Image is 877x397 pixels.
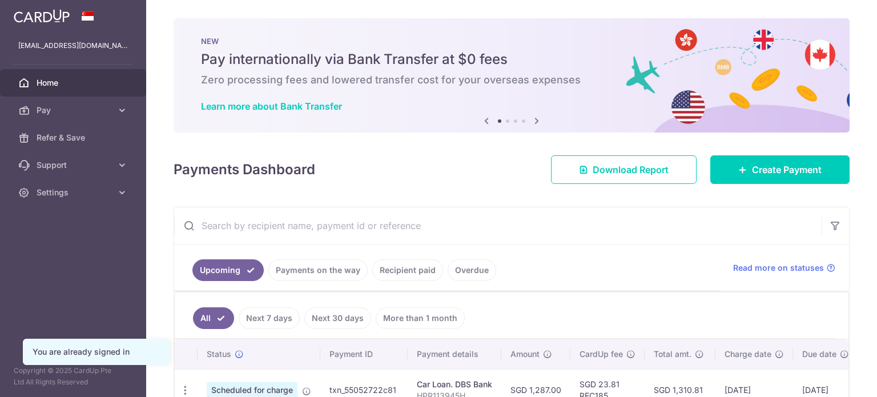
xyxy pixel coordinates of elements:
span: Download Report [593,163,669,177]
p: [EMAIL_ADDRESS][DOMAIN_NAME] [18,40,128,51]
a: Learn more about Bank Transfer [201,101,342,112]
input: Search by recipient name, payment id or reference [174,207,822,244]
a: Download Report [551,155,697,184]
div: Car Loan. DBS Bank [417,379,492,390]
h5: Pay internationally via Bank Transfer at $0 fees [201,50,822,69]
img: CardUp [14,9,70,23]
h6: Zero processing fees and lowered transfer cost for your overseas expenses [201,73,822,87]
a: Overdue [448,259,496,281]
a: Upcoming [192,259,264,281]
img: Bank transfer banner [174,18,850,133]
a: Payments on the way [268,259,368,281]
span: Refer & Save [37,132,112,143]
span: CardUp fee [580,348,623,360]
span: Total amt. [654,348,691,360]
a: Create Payment [710,155,850,184]
a: Next 7 days [239,307,300,329]
th: Payment ID [320,339,408,369]
a: Read more on statuses [733,262,835,274]
span: Home [37,77,112,89]
span: Support [37,159,112,171]
div: You are already signed in [33,346,159,358]
a: More than 1 month [376,307,465,329]
th: Payment details [408,339,501,369]
span: Settings [37,187,112,198]
span: Due date [802,348,836,360]
p: NEW [201,37,822,46]
span: Amount [510,348,540,360]
h4: Payments Dashboard [174,159,315,180]
span: Charge date [725,348,771,360]
span: Status [207,348,231,360]
a: All [193,307,234,329]
a: Recipient paid [372,259,443,281]
span: Pay [37,105,112,116]
span: Create Payment [752,163,822,177]
span: Read more on statuses [733,262,824,274]
a: Next 30 days [304,307,371,329]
